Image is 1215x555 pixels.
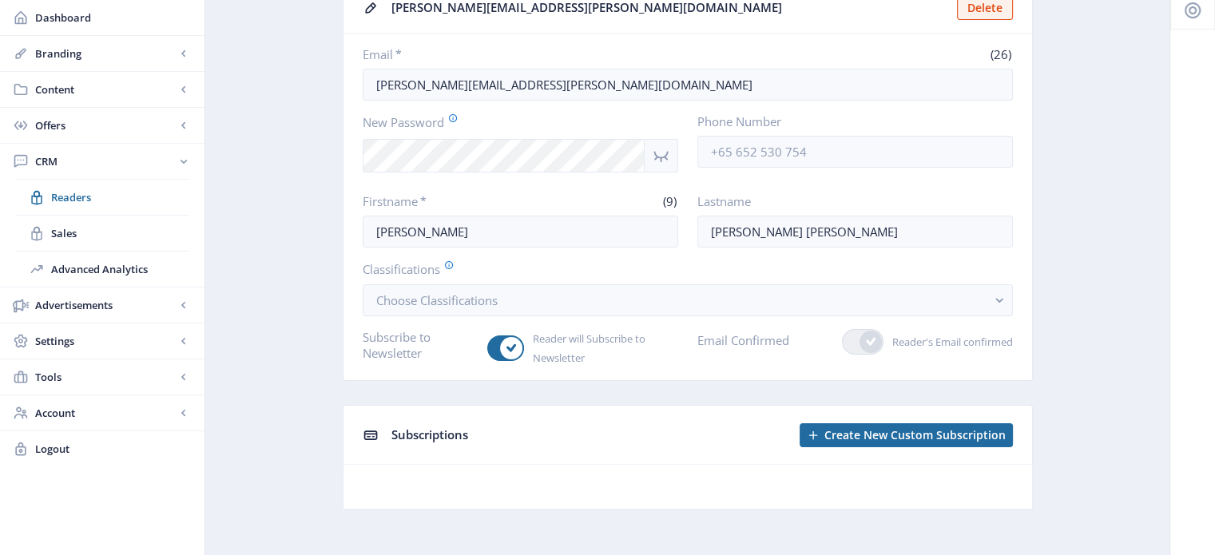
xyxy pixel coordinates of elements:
[363,329,475,361] label: Subscribe to Newsletter
[363,69,1013,101] input: Enter reader’s email
[35,441,192,457] span: Logout
[645,139,678,172] nb-icon: Show password
[697,193,1000,209] label: Lastname
[363,260,1000,278] label: Classifications
[790,423,1013,447] a: New page
[391,426,468,442] span: Subscriptions
[697,113,1000,129] label: Phone Number
[661,193,678,209] span: (9)
[697,329,789,351] label: Email Confirmed
[363,46,681,62] label: Email
[35,10,192,26] span: Dashboard
[16,180,189,215] a: Readers
[51,189,189,205] span: Readers
[376,292,498,308] span: Choose Classifications
[16,216,189,251] a: Sales
[35,117,176,133] span: Offers
[800,423,1013,447] button: Create New Custom Subscription
[51,261,189,277] span: Advanced Analytics
[524,329,678,367] span: Reader will Subscribe to Newsletter
[16,252,189,287] a: Advanced Analytics
[35,81,176,97] span: Content
[35,333,176,349] span: Settings
[343,405,1033,510] app-collection-view: Subscriptions
[363,193,514,209] label: Firstname
[35,369,176,385] span: Tools
[697,136,1013,168] input: +65 652 530 754
[824,429,1006,442] span: Create New Custom Subscription
[363,113,665,131] label: New Password
[35,46,176,61] span: Branding
[883,332,1013,351] span: Reader's Email confirmed
[363,216,678,248] input: Enter reader’s firstname
[697,216,1013,248] input: Enter reader’s lastname
[35,297,176,313] span: Advertisements
[51,225,189,241] span: Sales
[35,405,176,421] span: Account
[363,284,1013,316] button: Choose Classifications
[988,46,1013,62] span: (26)
[35,153,176,169] span: CRM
